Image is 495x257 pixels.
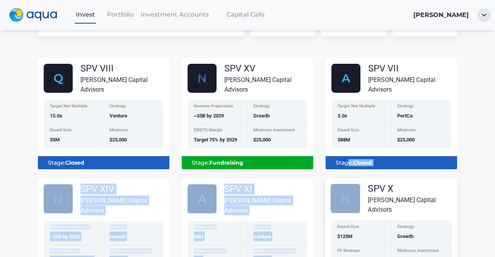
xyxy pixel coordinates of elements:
[253,249,302,255] div: Minimum Investment
[368,64,457,73] div: SPV VII
[109,234,126,240] span: Growth
[50,104,99,111] div: Target Net Multiple
[397,249,447,255] div: Minimum Investment
[44,184,73,213] img: Nscale_fund_card_1.svg
[253,137,271,143] span: $25,000
[50,225,99,231] div: Revenue Projections
[332,156,451,169] div: Stage:
[397,234,413,240] span: Growth
[227,11,265,18] span: Capital Calls
[5,6,68,24] a: logo
[331,184,360,213] img: Nscale_fund_card.svg
[50,128,99,134] div: Round Size
[44,156,163,169] div: Stage:
[224,64,313,73] div: SPV XV
[80,196,169,215] div: [PERSON_NAME] Capital Advisors
[50,113,62,119] span: 15.0x
[338,128,387,134] div: Round Size
[109,249,159,255] div: Minimum Investment
[413,11,469,19] span: [PERSON_NAME]
[368,75,457,94] div: [PERSON_NAME] Capital Advisors
[194,225,243,231] div: Round Size
[338,113,347,119] span: 3.0x
[212,7,279,22] a: Capital Calls
[397,137,415,143] span: $25,000
[209,159,243,166] b: Fundraising
[76,11,95,18] span: Invest
[138,7,212,22] a: Investment Accounts
[9,8,57,22] img: logo
[194,249,243,255] div: Pipeline Interest
[338,137,350,143] span: $88M
[109,137,127,143] span: $25,000
[68,7,103,22] a: Invest
[397,113,413,119] span: PortCo
[44,64,73,93] img: Group_48614.svg
[80,184,169,194] div: SPV XIV
[397,128,446,134] div: Minimum
[109,225,159,231] div: Strategy
[194,113,224,119] span: ~$5B by 2029
[253,113,270,119] span: Growth
[224,196,313,215] div: [PERSON_NAME] Capital Advisors
[103,7,138,22] a: Portfolio
[368,195,457,215] div: [PERSON_NAME] Capital Advisors
[337,234,352,240] span: $125M
[337,225,387,231] div: Round Size
[188,156,307,169] div: Stage:
[253,128,302,134] div: Minimum Investment
[50,249,99,255] div: EBIDTA Margin
[109,104,159,111] div: Strategy
[397,104,446,111] div: Strategy
[80,64,169,73] div: SPV VIII
[338,104,387,111] div: Target Net Multiple
[65,159,84,166] b: Closed
[253,225,302,231] div: Strategy
[368,184,457,193] div: SPV X
[337,249,387,255] div: PF Revenue
[194,128,243,134] div: EBIDTA Margin
[224,75,313,94] div: [PERSON_NAME] Capital Advisors
[397,225,447,231] div: Strategy
[194,104,243,111] div: Revenue Projections
[253,104,302,111] div: Strategy
[107,11,134,18] span: Portfolio
[188,184,217,213] img: AlphaFund.svg
[194,137,237,143] span: Target 75% by 2029
[50,137,60,143] span: $5M
[253,234,271,240] span: Venture
[353,159,372,166] b: Closed
[109,128,159,134] div: Minimum
[141,11,209,18] span: Investment Accounts
[50,234,80,240] span: ~$5B by 2029
[109,113,127,119] span: Venture
[224,184,313,194] div: SPV XI
[331,64,360,93] img: AlphaFund.svg
[188,64,217,93] img: Nscale_fund_card.svg
[80,75,169,94] div: [PERSON_NAME] Capital Advisors
[194,234,203,240] span: $8M
[478,9,490,21] img: ellipse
